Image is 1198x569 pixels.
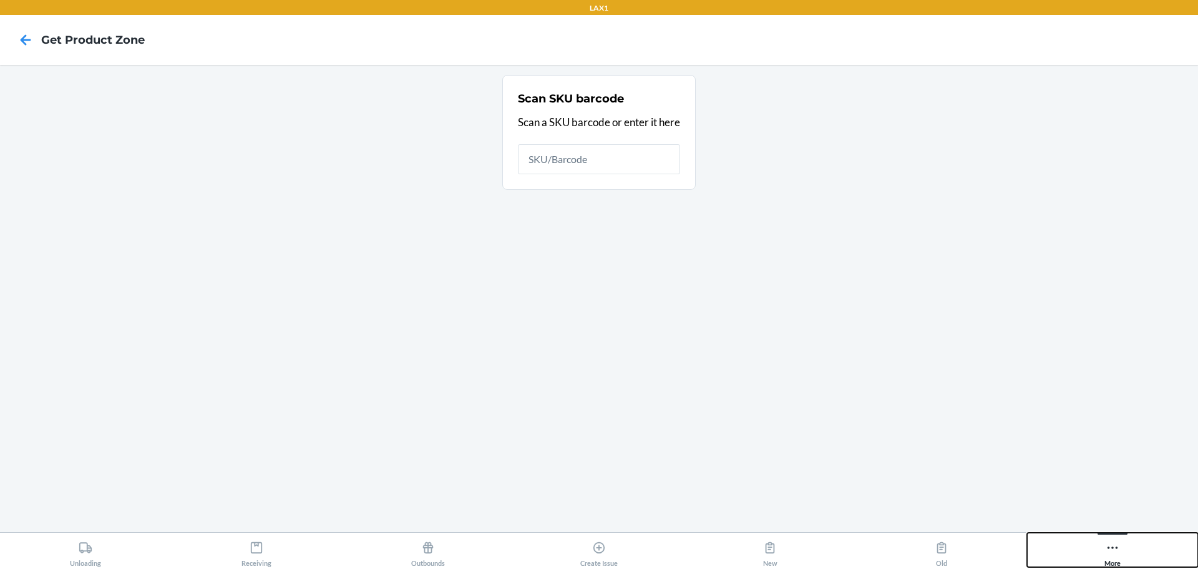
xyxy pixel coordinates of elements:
[518,144,680,174] input: SKU/Barcode
[514,533,684,567] button: Create Issue
[935,536,948,567] div: Old
[518,91,624,107] h2: Scan SKU barcode
[763,536,777,567] div: New
[684,533,855,567] button: New
[590,2,608,14] p: LAX1
[171,533,342,567] button: Receiving
[411,536,445,567] div: Outbounds
[343,533,514,567] button: Outbounds
[518,114,680,131] p: Scan a SKU barcode or enter it here
[241,536,271,567] div: Receiving
[855,533,1026,567] button: Old
[41,32,145,48] h4: Get Product Zone
[70,536,101,567] div: Unloading
[1027,533,1198,567] button: More
[1104,536,1121,567] div: More
[580,536,618,567] div: Create Issue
